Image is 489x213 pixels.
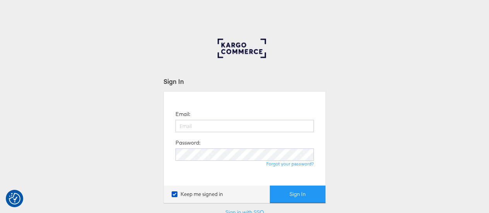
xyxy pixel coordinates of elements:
label: Email: [175,111,190,118]
label: Keep me signed in [172,191,223,198]
button: Consent Preferences [9,193,20,204]
div: Sign In [164,77,326,86]
img: Revisit consent button [9,193,20,204]
button: Sign In [270,186,325,203]
input: Email [175,120,314,132]
a: Forgot your password? [266,161,314,167]
label: Password: [175,139,200,147]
